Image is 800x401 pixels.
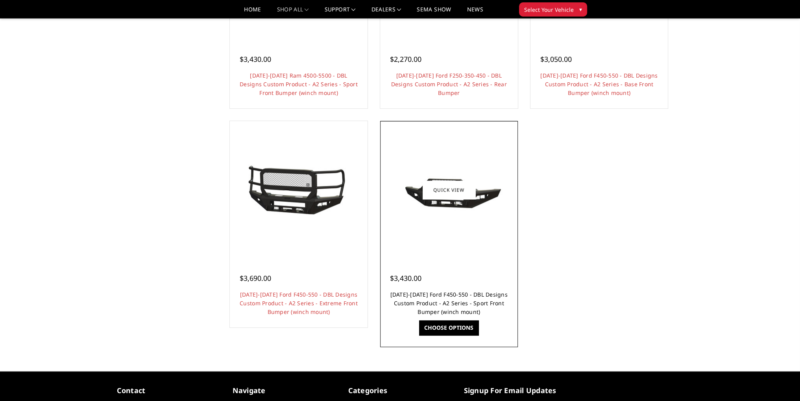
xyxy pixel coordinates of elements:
[524,6,574,14] span: Select Your Vehicle
[382,123,516,257] a: 2023-2025 Ford F450-550 - DBL Designs Custom Product - A2 Series - Sport Front Bumper (winch mount)
[579,5,582,13] span: ▾
[240,72,358,97] a: [DATE]-[DATE] Ram 4500-5500 - DBL Designs Custom Product - A2 Series - Sport Front Bumper (winch ...
[117,385,221,396] h5: contact
[464,385,568,396] h5: signup for email updates
[348,385,452,396] h5: Categories
[386,160,512,220] img: 2023-2025 Ford F450-550 - DBL Designs Custom Product - A2 Series - Sport Front Bumper (winch mount)
[540,72,658,97] a: [DATE]-[DATE] Ford F450-550 - DBL Designs Custom Product - A2 Series - Base Front Bumper (winch m...
[417,7,451,18] a: SEMA Show
[419,320,479,335] a: Choose Options
[277,7,309,18] a: shop all
[240,291,358,316] a: [DATE]-[DATE] Ford F450-550 - DBL Designs Custom Product - A2 Series - Extreme Front Bumper (winc...
[467,7,483,18] a: News
[390,273,421,283] span: $3,430.00
[423,181,475,199] a: Quick view
[233,385,336,396] h5: Navigate
[325,7,356,18] a: Support
[240,273,271,283] span: $3,690.00
[390,54,421,64] span: $2,270.00
[232,123,366,257] a: 2023-2025 Ford F450-550 - DBL Designs Custom Product - A2 Series - Extreme Front Bumper (winch mo...
[244,7,261,18] a: Home
[391,72,507,97] a: [DATE]-[DATE] Ford F250-350-450 - DBL Designs Custom Product - A2 Series - Rear Bumper
[390,291,508,316] a: [DATE]-[DATE] Ford F450-550 - DBL Designs Custom Product - A2 Series - Sport Front Bumper (winch ...
[761,363,800,401] iframe: Chat Widget
[540,54,572,64] span: $3,050.00
[519,2,587,17] button: Select Your Vehicle
[240,54,271,64] span: $3,430.00
[371,7,401,18] a: Dealers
